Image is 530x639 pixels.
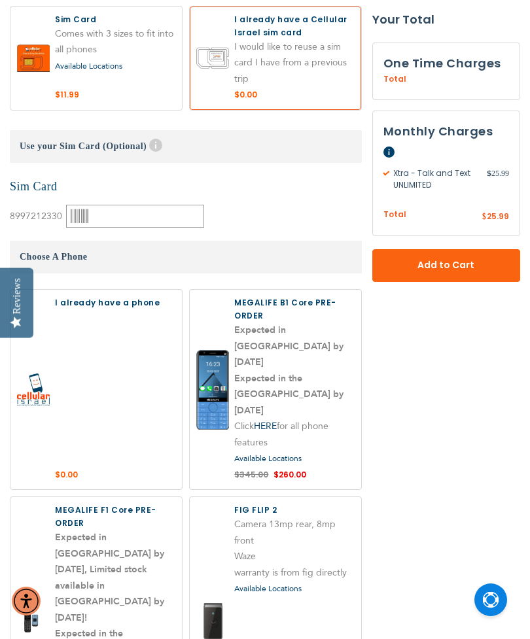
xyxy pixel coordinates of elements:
[254,420,277,432] a: HERE
[10,210,62,222] span: 8997212330
[383,167,487,191] span: Xtra - Talk and Text UNLIMITED
[372,249,520,282] button: Add to Cart
[372,10,520,29] strong: Your Total
[383,73,406,85] span: Total
[55,61,122,71] a: Available Locations
[66,205,204,228] input: Please enter 9-10 digits or 17-20 digits.
[487,211,509,222] span: 25.99
[12,587,41,615] div: Accessibility Menu
[234,453,302,464] a: Available Locations
[415,258,477,272] span: Add to Cart
[383,123,493,139] span: Monthly Charges
[10,130,362,163] h3: Use your Sim Card (Optional)
[383,54,509,73] h3: One Time Charges
[10,180,58,193] a: Sim Card
[383,147,395,158] span: Help
[11,278,23,314] div: Reviews
[20,252,87,262] span: Choose A Phone
[149,139,162,152] span: Help
[482,211,487,223] span: $
[487,167,491,179] span: $
[487,167,509,191] span: 25.99
[234,583,302,594] a: Available Locations
[383,209,406,221] span: Total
